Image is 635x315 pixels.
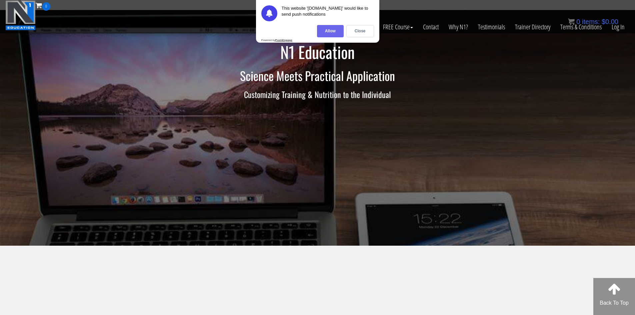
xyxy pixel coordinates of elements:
[510,11,555,43] a: Trainer Directory
[568,18,575,25] img: icon11.png
[568,18,618,25] a: 0 items: $0.00
[555,11,607,43] a: Terms & Conditions
[123,43,513,61] h1: N1 Education
[582,18,600,25] span: items:
[444,11,473,43] a: Why N1?
[602,18,605,25] span: $
[36,1,50,10] a: 0
[607,11,630,43] a: Log In
[576,18,580,25] span: 0
[282,5,374,21] div: This website '[DOMAIN_NAME]' would like to send push notifications
[261,39,293,42] div: Powered by
[346,25,374,37] div: Close
[473,11,510,43] a: Testimonials
[42,2,50,11] span: 0
[5,0,36,30] img: n1-education
[378,11,418,43] a: FREE Course
[275,39,292,42] strong: PushEngage
[317,25,344,37] div: Allow
[602,18,618,25] bdi: 0.00
[123,69,513,82] h2: Science Meets Practical Application
[123,90,513,99] h3: Customizing Training & Nutrition to the Individual
[418,11,444,43] a: Contact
